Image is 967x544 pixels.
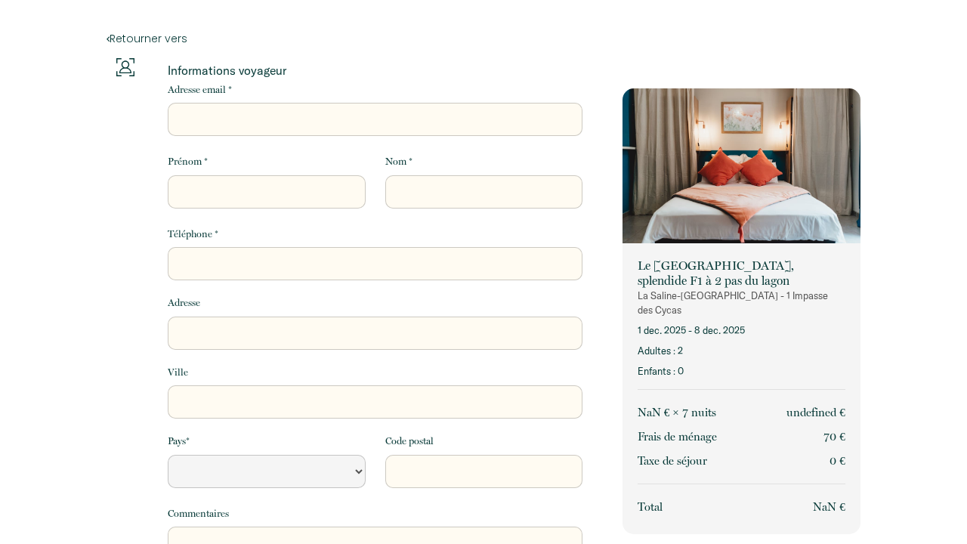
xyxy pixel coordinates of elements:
label: Prénom * [168,154,208,169]
img: rental-image [623,88,860,247]
label: Ville [168,365,188,380]
p: NaN € × 7 nuit [638,403,716,422]
label: Téléphone * [168,227,218,242]
p: Adultes : 2 [638,344,845,358]
p: La Saline-[GEOGRAPHIC_DATA] - 1 Impasse des Cycas [638,289,845,317]
p: 1 déc. 2025 - 8 déc. 2025 [638,323,845,338]
label: Adresse email * [168,82,232,97]
p: 70 € [823,428,845,446]
span: NaN € [813,500,845,514]
p: undefined € [786,403,845,422]
p: Frais de ménage [638,428,717,446]
span: s [712,406,716,419]
p: Le [GEOGRAPHIC_DATA], splendide F1 à 2 pas du lagon [638,258,845,289]
label: Commentaires [168,506,229,521]
label: Nom * [385,154,412,169]
img: guests-info [116,58,134,76]
p: 0 € [830,452,845,470]
select: Default select example [168,455,365,488]
p: Enfants : 0 [638,364,845,379]
label: Adresse [168,295,200,311]
span: Total [638,500,663,514]
label: Code postal [385,434,434,449]
a: Retourner vers [107,30,860,47]
label: Pays [168,434,190,449]
p: Informations voyageur [168,63,582,78]
p: Taxe de séjour [638,452,707,470]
